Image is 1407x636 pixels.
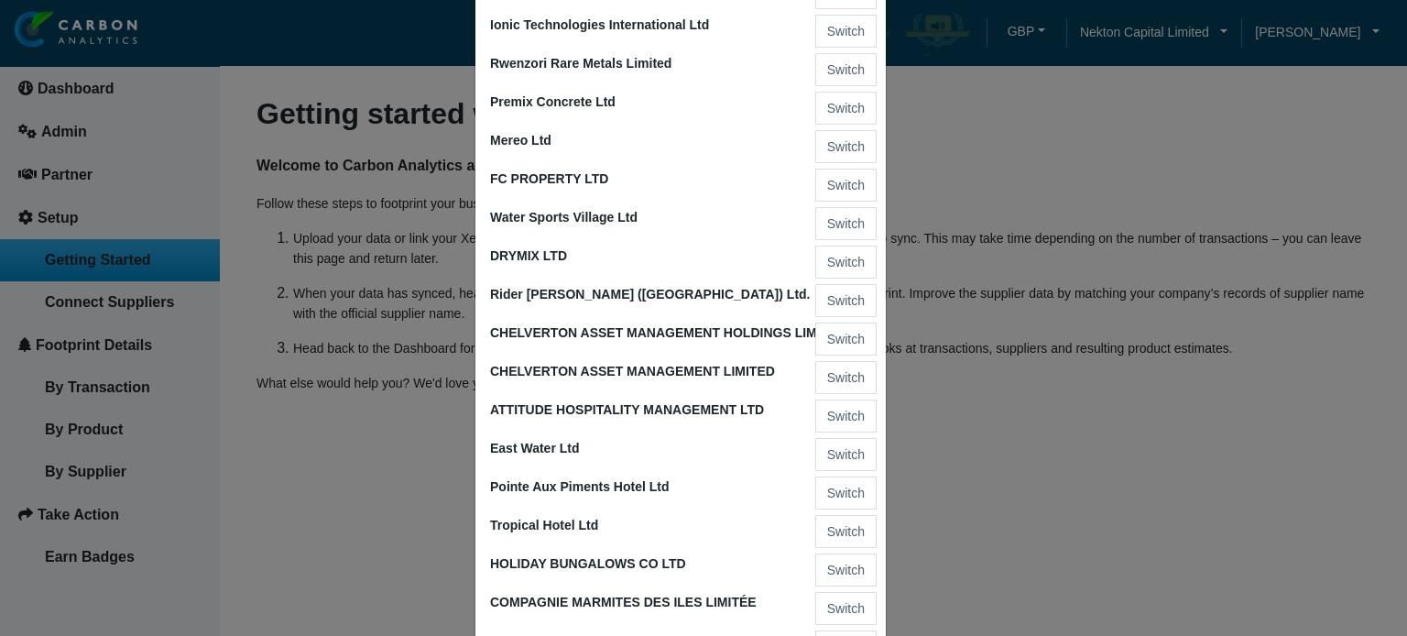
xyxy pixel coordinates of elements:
[815,323,877,356] button: Switch
[490,94,616,109] span: Premix Concrete Ltd
[490,518,598,532] span: Tropical Hotel Ltd
[815,207,877,240] button: Switch
[815,53,877,86] button: Switch
[815,246,877,279] button: Switch
[490,364,775,378] span: CHELVERTON ASSET MANAGEMENT LIMITED
[815,554,877,587] button: Switch
[300,9,344,53] div: Minimize live chat window
[24,170,334,210] input: Enter your last name
[490,441,580,455] span: East Water Ltd
[815,477,877,510] button: Switch
[490,133,551,148] span: Mereo Ltd
[20,101,48,128] div: Navigation go back
[490,556,686,571] span: HOLIDAY BUNGALOWS CO LTD
[815,284,877,317] button: Switch
[490,17,709,32] span: Ionic Technologies International Ltd
[815,169,877,202] button: Switch
[815,92,877,125] button: Switch
[815,15,877,48] button: Switch
[123,103,335,126] div: Leave a message
[815,400,877,433] button: Switch
[815,592,877,625] button: Switch
[815,515,877,548] button: Switch
[490,248,567,263] span: DRYMIX LTD
[815,130,877,163] button: Switch
[268,498,333,522] em: Submit
[24,278,334,482] textarea: Type your message and click 'Submit'
[490,287,810,302] span: Rider [PERSON_NAME] ([GEOGRAPHIC_DATA]) Ltd.
[815,438,877,471] button: Switch
[490,56,671,71] span: Rwenzori Rare Metals Limited
[490,595,757,609] span: COMPAGNIE MARMITES DES ILES LIMITÉE
[490,325,846,340] span: CHELVERTON ASSET MANAGEMENT HOLDINGS LIMITED
[815,361,877,394] button: Switch
[490,479,670,494] span: Pointe Aux Piments Hotel Ltd
[24,224,334,264] input: Enter your email address
[490,171,608,186] span: FC PROPERTY LTD
[490,402,764,417] span: ATTITUDE HOSPITALITY MANAGEMENT LTD
[490,210,638,225] span: Water Sports Village Ltd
